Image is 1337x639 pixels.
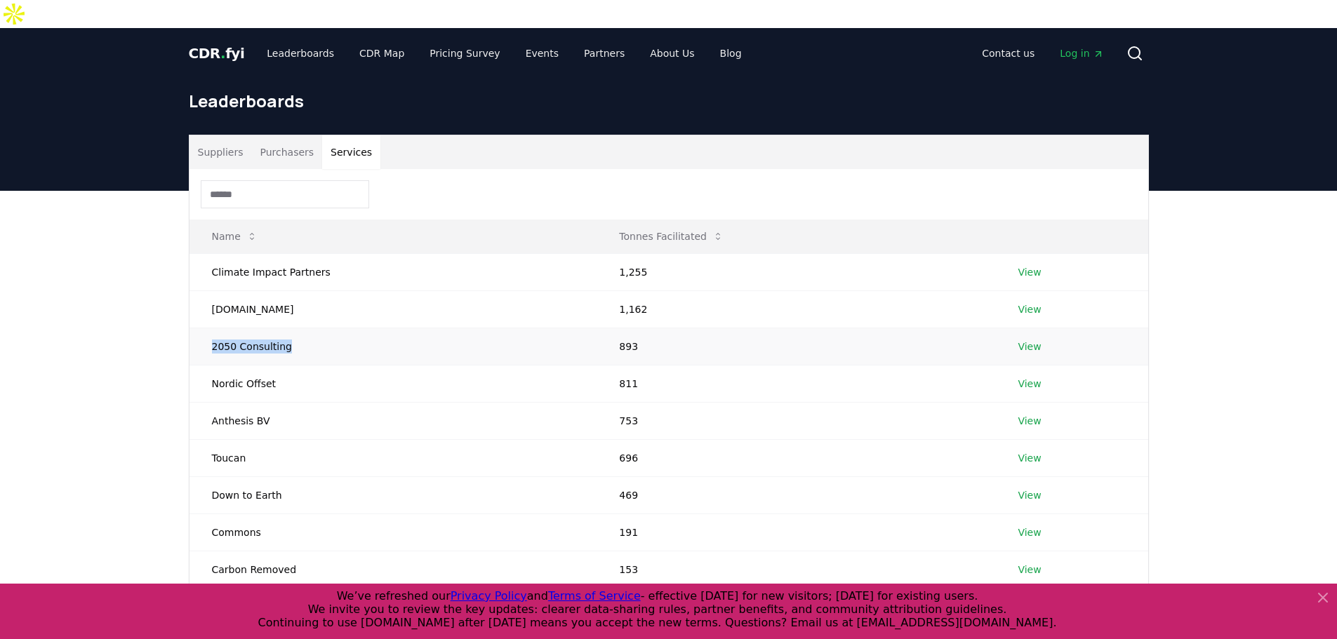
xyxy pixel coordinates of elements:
a: View [1018,302,1041,316]
a: CDR.fyi [189,43,245,63]
td: Down to Earth [189,476,597,513]
td: 696 [597,439,995,476]
a: Blog [709,41,753,66]
td: 893 [597,328,995,365]
a: View [1018,563,1041,577]
span: . [220,45,225,62]
a: View [1018,265,1041,279]
a: Log in [1049,41,1115,66]
a: Leaderboards [255,41,345,66]
nav: Main [971,41,1115,66]
td: Climate Impact Partners [189,253,597,290]
td: Toucan [189,439,597,476]
a: View [1018,414,1041,428]
a: Partners [573,41,636,66]
button: Tonnes Facilitated [608,222,735,250]
h1: Leaderboards [189,90,1149,112]
td: 753 [597,402,995,439]
td: Anthesis BV [189,402,597,439]
td: [DOMAIN_NAME] [189,290,597,328]
td: 811 [597,365,995,402]
a: View [1018,488,1041,502]
td: 191 [597,513,995,551]
button: Services [322,135,380,169]
a: Events [514,41,570,66]
a: View [1018,451,1041,465]
td: 1,255 [597,253,995,290]
span: Log in [1060,46,1103,60]
nav: Main [255,41,752,66]
button: Name [201,222,269,250]
button: Suppliers [189,135,252,169]
td: 153 [597,551,995,588]
td: Nordic Offset [189,365,597,402]
button: Purchasers [251,135,322,169]
td: 2050 Consulting [189,328,597,365]
td: Carbon Removed [189,551,597,588]
td: 469 [597,476,995,513]
a: Pricing Survey [418,41,511,66]
span: CDR fyi [189,45,245,62]
a: Contact us [971,41,1046,66]
a: View [1018,339,1041,354]
td: Commons [189,513,597,551]
a: About Us [639,41,705,66]
a: CDR Map [348,41,415,66]
td: 1,162 [597,290,995,328]
a: View [1018,377,1041,391]
a: View [1018,525,1041,539]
